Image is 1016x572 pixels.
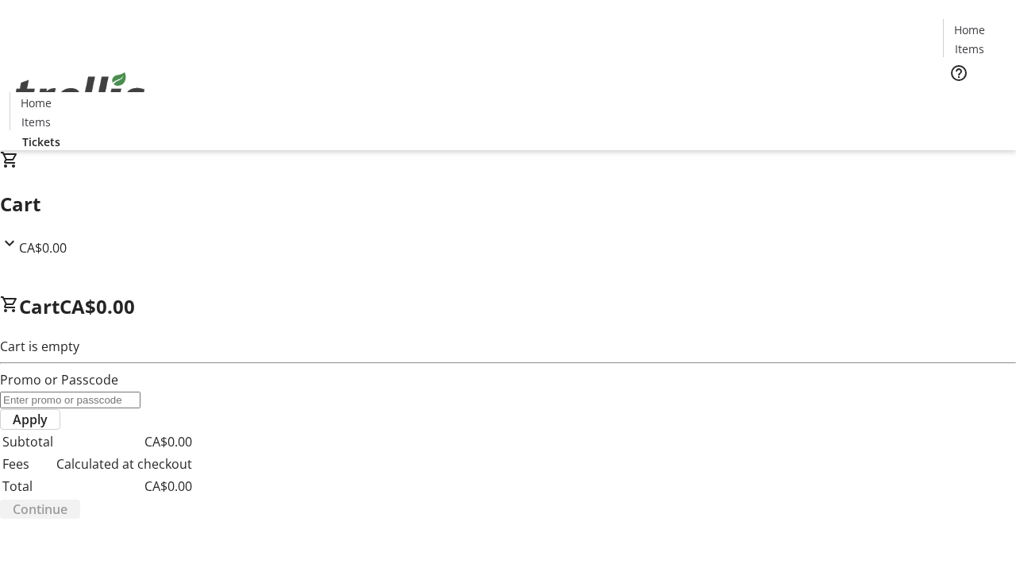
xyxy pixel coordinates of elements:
[19,239,67,257] span: CA$0.00
[955,41,984,57] span: Items
[2,454,54,474] td: Fees
[56,454,193,474] td: Calculated at checkout
[2,431,54,452] td: Subtotal
[943,57,975,89] button: Help
[944,21,995,38] a: Home
[56,431,193,452] td: CA$0.00
[10,95,61,111] a: Home
[944,41,995,57] a: Items
[956,92,994,109] span: Tickets
[2,476,54,497] td: Total
[60,293,135,319] span: CA$0.00
[21,95,52,111] span: Home
[954,21,985,38] span: Home
[943,92,1006,109] a: Tickets
[10,133,73,150] a: Tickets
[22,133,60,150] span: Tickets
[10,55,151,134] img: Orient E2E Organization DpnduCXZIO's Logo
[13,410,48,429] span: Apply
[56,476,193,497] td: CA$0.00
[10,114,61,130] a: Items
[21,114,51,130] span: Items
